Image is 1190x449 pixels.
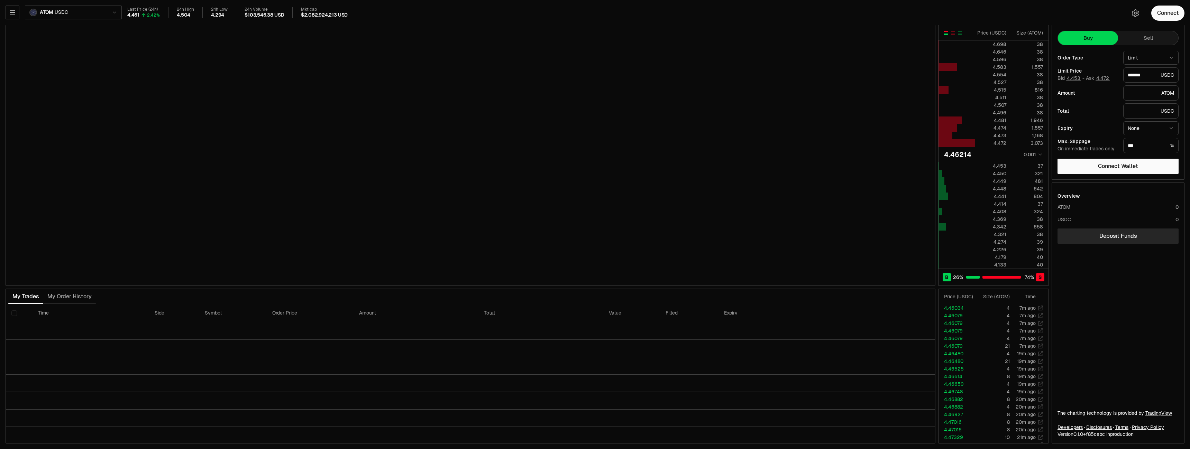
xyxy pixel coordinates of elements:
div: Last Price (24h) [127,7,160,12]
div: Max. Slippage [1058,139,1118,144]
td: 8 [976,426,1010,433]
td: 8 [976,418,1010,426]
time: 19m ago [1017,381,1036,387]
div: 40 [1012,254,1043,261]
div: Order Type [1058,55,1118,60]
div: 4.274 [976,238,1006,245]
span: ATOM [40,9,53,16]
div: 3,073 [1012,140,1043,147]
div: USDC [1123,67,1179,83]
div: 4.481 [976,117,1006,124]
td: 4.46034 [939,304,976,312]
time: 7m ago [1019,343,1036,349]
div: ATOM [1058,204,1070,211]
th: Side [149,304,199,322]
button: Show Sell Orders Only [950,30,956,36]
span: f85cebcae6d546fd4871cee61bec42ee804b8d6e [1086,431,1105,437]
div: 4.321 [976,231,1006,238]
div: 0 [1175,204,1179,211]
td: 8 [976,395,1010,403]
time: 19m ago [1017,366,1036,372]
div: Price ( USDC ) [976,29,1006,36]
td: 4 [976,304,1010,312]
button: Connect Wallet [1058,159,1179,174]
div: 4.473 [976,132,1006,139]
td: 4.46480 [939,350,976,357]
div: 4.596 [976,56,1006,63]
div: 37 [1012,162,1043,169]
td: 4.47016 [939,418,976,426]
td: 4 [976,403,1010,411]
div: 321 [1012,170,1043,177]
div: 24h High [177,7,194,12]
div: 4.461 [127,12,139,18]
a: Privacy Policy [1132,424,1164,431]
div: 1,557 [1012,124,1043,131]
div: 4.646 [976,48,1006,55]
a: Disclosures [1086,424,1112,431]
div: On immediate trades only [1058,146,1118,152]
div: 39 [1012,238,1043,245]
td: 4.47016 [939,426,976,433]
div: % [1123,138,1179,153]
div: 1,557 [1012,64,1043,71]
td: 4.46882 [939,395,976,403]
div: Size ( ATOM ) [1012,29,1043,36]
td: 4.49976 [939,441,976,449]
button: 0.001 [1022,150,1043,159]
time: 20m ago [1016,411,1036,418]
span: 74 % [1025,274,1034,281]
div: Price ( USDC ) [944,293,975,300]
td: 4 [976,365,1010,373]
td: 10 [976,433,1010,441]
div: 4.369 [976,216,1006,223]
button: Select all [11,310,17,316]
div: 38 [1012,231,1043,238]
td: 4.46079 [939,312,976,319]
button: Limit [1123,51,1179,65]
div: 658 [1012,223,1043,230]
th: Total [478,304,603,322]
div: 4.450 [976,170,1006,177]
div: 4.449 [976,178,1006,185]
div: 38 [1012,102,1043,109]
iframe: Financial Chart [6,25,935,286]
time: 1h ago [1022,442,1036,448]
td: 21 [976,342,1010,350]
div: 4.511 [976,94,1006,101]
td: 4.46525 [939,365,976,373]
div: 38 [1012,79,1043,86]
th: Filled [660,304,718,322]
div: ATOM [1123,85,1179,101]
div: 4.408 [976,208,1006,215]
div: 2.42% [147,12,160,18]
span: S [1038,274,1042,281]
div: 4.133 [976,261,1006,268]
a: TradingView [1145,410,1172,416]
span: 26 % [953,274,963,281]
time: 20m ago [1016,396,1036,402]
div: 4.504 [177,12,190,18]
div: 38 [1012,48,1043,55]
div: Expiry [1058,126,1118,131]
td: 38 [976,441,1010,449]
div: 481 [1012,178,1043,185]
span: B [945,274,949,281]
td: 4.46079 [939,327,976,335]
button: 4.472 [1096,75,1110,81]
div: 4.496 [976,109,1006,116]
div: 38 [1012,216,1043,223]
a: Developers [1058,424,1083,431]
td: 4.46079 [939,335,976,342]
time: 7m ago [1019,312,1036,319]
button: Connect [1151,6,1184,21]
div: 38 [1012,41,1043,48]
button: My Order History [43,290,96,303]
time: 20m ago [1016,427,1036,433]
td: 4 [976,380,1010,388]
div: 0 [1175,216,1179,223]
td: 4.46748 [939,388,976,395]
td: 4 [976,312,1010,319]
button: Show Buy and Sell Orders [943,30,949,36]
div: Size ( ATOM ) [981,293,1010,300]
